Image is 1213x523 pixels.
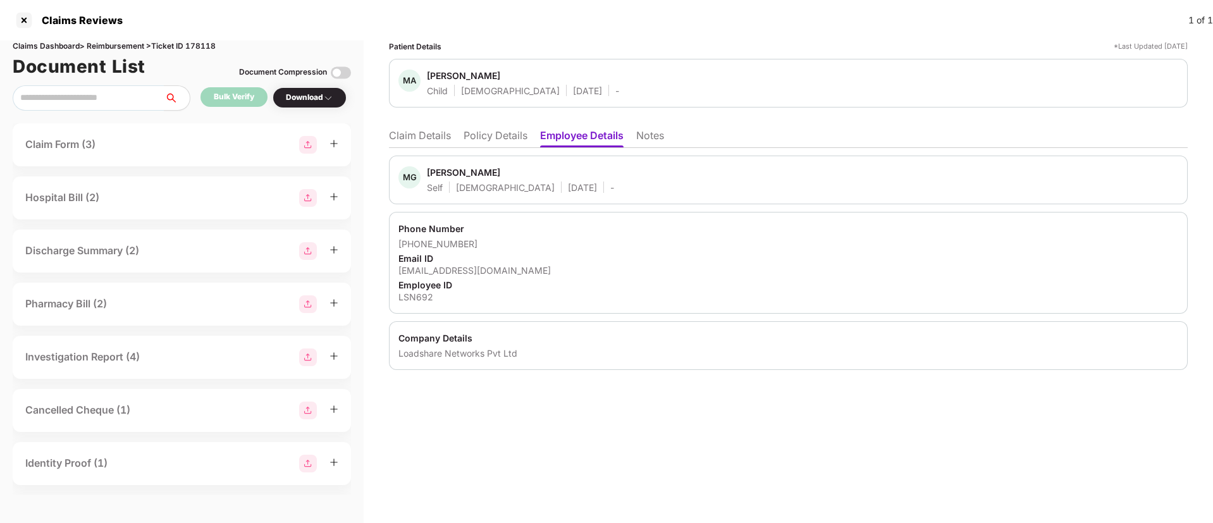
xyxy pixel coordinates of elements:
div: Identity Proof (1) [25,455,108,471]
div: Claim Form (3) [25,137,95,152]
div: MA [398,70,421,92]
div: Child [427,85,448,97]
li: Employee Details [540,129,624,147]
span: plus [329,192,338,201]
li: Policy Details [464,129,527,147]
div: Claims Dashboard > Reimbursement > Ticket ID 178118 [13,40,351,52]
div: Patient Details [389,40,441,52]
div: *Last Updated [DATE] [1114,40,1188,52]
img: svg+xml;base64,PHN2ZyBpZD0iR3JvdXBfMjg4MTMiIGRhdGEtbmFtZT0iR3JvdXAgMjg4MTMiIHhtbG5zPSJodHRwOi8vd3... [299,402,317,419]
button: search [164,85,190,111]
div: Email ID [398,252,1178,264]
div: 1 of 1 [1188,13,1213,27]
div: Investigation Report (4) [25,349,140,365]
li: Notes [636,129,664,147]
img: svg+xml;base64,PHN2ZyBpZD0iRHJvcGRvd24tMzJ4MzIiIHhtbG5zPSJodHRwOi8vd3d3LnczLm9yZy8yMDAwL3N2ZyIgd2... [323,93,333,103]
div: Download [286,92,333,104]
div: [EMAIL_ADDRESS][DOMAIN_NAME] [398,264,1178,276]
div: [DEMOGRAPHIC_DATA] [456,182,555,194]
div: - [615,85,619,97]
div: MG [398,166,421,188]
img: svg+xml;base64,PHN2ZyBpZD0iVG9nZ2xlLTMyeDMyIiB4bWxucz0iaHR0cDovL3d3dy53My5vcmcvMjAwMC9zdmciIHdpZH... [331,63,351,83]
div: Hospital Bill (2) [25,190,99,206]
div: LSN692 [398,291,1178,303]
div: Employee ID [398,279,1178,291]
div: - [610,182,614,194]
div: Pharmacy Bill (2) [25,296,107,312]
div: Cancelled Cheque (1) [25,402,130,418]
div: Phone Number [398,223,1178,235]
img: svg+xml;base64,PHN2ZyBpZD0iR3JvdXBfMjg4MTMiIGRhdGEtbmFtZT0iR3JvdXAgMjg4MTMiIHhtbG5zPSJodHRwOi8vd3... [299,242,317,260]
div: [PERSON_NAME] [427,70,500,82]
li: Claim Details [389,129,451,147]
span: plus [329,139,338,148]
div: [PHONE_NUMBER] [398,238,1178,250]
div: [DEMOGRAPHIC_DATA] [461,85,560,97]
div: Document Compression [239,66,327,78]
div: Discharge Summary (2) [25,243,139,259]
div: Bulk Verify [214,91,254,103]
div: [PERSON_NAME] [427,166,500,178]
div: Self [427,182,443,194]
img: svg+xml;base64,PHN2ZyBpZD0iR3JvdXBfMjg4MTMiIGRhdGEtbmFtZT0iR3JvdXAgMjg4MTMiIHhtbG5zPSJodHRwOi8vd3... [299,455,317,472]
img: svg+xml;base64,PHN2ZyBpZD0iR3JvdXBfMjg4MTMiIGRhdGEtbmFtZT0iR3JvdXAgMjg4MTMiIHhtbG5zPSJodHRwOi8vd3... [299,348,317,366]
span: plus [329,458,338,467]
span: search [164,93,190,103]
div: [DATE] [568,182,597,194]
h1: Document List [13,52,145,80]
img: svg+xml;base64,PHN2ZyBpZD0iR3JvdXBfMjg4MTMiIGRhdGEtbmFtZT0iR3JvdXAgMjg4MTMiIHhtbG5zPSJodHRwOi8vd3... [299,136,317,154]
div: [DATE] [573,85,602,97]
div: Loadshare Networks Pvt Ltd [398,347,1178,359]
img: svg+xml;base64,PHN2ZyBpZD0iR3JvdXBfMjg4MTMiIGRhdGEtbmFtZT0iR3JvdXAgMjg4MTMiIHhtbG5zPSJodHRwOi8vd3... [299,189,317,207]
span: plus [329,405,338,414]
span: plus [329,298,338,307]
div: Claims Reviews [34,14,123,27]
span: plus [329,352,338,360]
span: plus [329,245,338,254]
img: svg+xml;base64,PHN2ZyBpZD0iR3JvdXBfMjg4MTMiIGRhdGEtbmFtZT0iR3JvdXAgMjg4MTMiIHhtbG5zPSJodHRwOi8vd3... [299,295,317,313]
div: Company Details [398,332,1178,344]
